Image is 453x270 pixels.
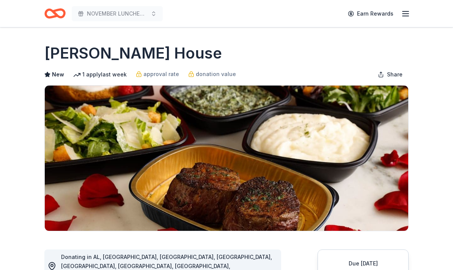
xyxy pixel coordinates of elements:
[72,6,163,21] button: NOVEMBER LUNCHEON
[196,70,236,79] span: donation value
[87,9,148,18] span: NOVEMBER LUNCHEON
[52,70,64,79] span: New
[327,259,399,268] div: Due [DATE]
[136,70,179,79] a: approval rate
[45,86,408,231] img: Image for Ruth's Chris Steak House
[44,5,66,22] a: Home
[372,67,409,82] button: Share
[73,70,127,79] div: 1 apply last week
[143,70,179,79] span: approval rate
[44,43,222,64] h1: [PERSON_NAME] House
[343,7,398,21] a: Earn Rewards
[387,70,403,79] span: Share
[188,70,236,79] a: donation value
